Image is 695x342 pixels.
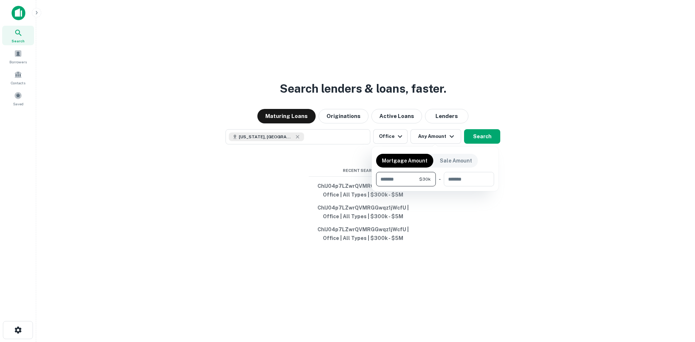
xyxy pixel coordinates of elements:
p: Sale Amount [440,157,472,165]
div: - [439,172,441,186]
p: Mortgage Amount [382,157,427,165]
iframe: Chat Widget [659,284,695,319]
span: $30k [419,176,431,182]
